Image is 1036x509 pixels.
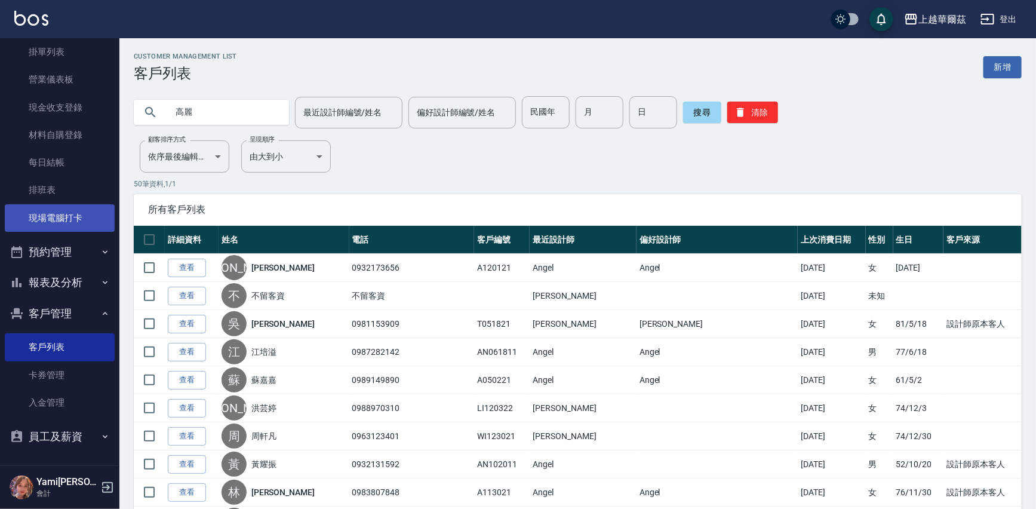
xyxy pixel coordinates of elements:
div: 吳 [222,311,247,336]
a: [PERSON_NAME] [251,318,315,330]
th: 性別 [866,226,893,254]
div: 黃 [222,452,247,477]
a: 江培溢 [251,346,276,358]
div: 蘇 [222,367,247,393]
a: 黃耀振 [251,458,276,470]
th: 偏好設計師 [637,226,798,254]
td: [DATE] [798,338,866,366]
td: Angel [530,254,637,282]
h3: 客戶列表 [134,65,237,82]
td: 77/6/18 [893,338,943,366]
a: 客戶列表 [5,333,115,361]
td: 女 [866,422,893,450]
a: 每日結帳 [5,149,115,176]
td: Angel [637,366,798,394]
td: 未知 [866,282,893,310]
td: 女 [866,254,893,282]
a: 營業儀表板 [5,66,115,93]
td: [PERSON_NAME] [530,282,637,310]
td: 0989149890 [349,366,475,394]
td: Angel [530,450,637,479]
button: 預約管理 [5,237,115,268]
a: [PERSON_NAME] [251,486,315,498]
td: 0932173656 [349,254,475,282]
h2: Customer Management List [134,53,237,60]
td: 0983807848 [349,479,475,507]
a: 查看 [168,343,206,361]
a: 掛單列表 [5,38,115,66]
td: [DATE] [798,479,866,507]
th: 上次消費日期 [798,226,866,254]
a: 洪芸婷 [251,402,276,414]
td: Angel [530,479,637,507]
td: 女 [866,310,893,338]
button: 報表及分析 [5,267,115,298]
a: 查看 [168,455,206,474]
input: 搜尋關鍵字 [167,96,279,128]
td: 設計師原本客人 [943,310,1022,338]
a: 查看 [168,259,206,277]
td: [PERSON_NAME] [637,310,798,338]
a: 不留客資 [251,290,285,302]
td: 74/12/3 [893,394,943,422]
td: [PERSON_NAME] [530,310,637,338]
td: 52/10/20 [893,450,943,479]
div: 依序最後編輯時間 [140,140,229,173]
div: 周 [222,424,247,449]
a: 查看 [168,315,206,333]
a: 查看 [168,483,206,502]
a: 查看 [168,287,206,305]
td: 74/12/30 [893,422,943,450]
td: A113021 [474,479,530,507]
p: 50 筆資料, 1 / 1 [134,179,1022,189]
div: [PERSON_NAME] [222,255,247,280]
span: 所有客戶列表 [148,204,1007,216]
td: 0932131592 [349,450,475,479]
td: Angel [637,254,798,282]
td: [DATE] [798,366,866,394]
td: [DATE] [893,254,943,282]
th: 客戶編號 [474,226,530,254]
button: 搜尋 [683,102,721,123]
div: 江 [222,339,247,364]
div: 由大到小 [241,140,331,173]
img: Logo [14,11,48,26]
td: [DATE] [798,450,866,479]
div: 上越華爾茲 [918,12,966,27]
td: [DATE] [798,282,866,310]
td: A050221 [474,366,530,394]
td: WI123021 [474,422,530,450]
a: 蘇嘉嘉 [251,374,276,386]
a: 材料自購登錄 [5,121,115,149]
td: [DATE] [798,422,866,450]
button: 員工及薪資 [5,421,115,452]
a: 排班表 [5,176,115,204]
a: 現場電腦打卡 [5,204,115,232]
td: 設計師原本客人 [943,479,1022,507]
a: 查看 [168,399,206,418]
a: [PERSON_NAME] [251,262,315,274]
a: 周軒凡 [251,430,276,442]
td: 0988970310 [349,394,475,422]
div: [PERSON_NAME] [222,395,247,421]
th: 客戶來源 [943,226,1022,254]
div: 不 [222,283,247,308]
a: 入金管理 [5,389,115,416]
th: 姓名 [219,226,349,254]
label: 顧客排序方式 [148,135,186,144]
p: 會計 [36,488,97,499]
td: 76/11/30 [893,479,943,507]
button: 清除 [727,102,778,123]
a: 現金收支登錄 [5,94,115,121]
a: 查看 [168,427,206,446]
td: 不留客資 [349,282,475,310]
th: 最近設計師 [530,226,637,254]
td: [PERSON_NAME] [530,394,637,422]
td: Angel [530,338,637,366]
td: 設計師原本客人 [943,450,1022,479]
td: 0963123401 [349,422,475,450]
label: 呈現順序 [250,135,275,144]
td: 女 [866,366,893,394]
td: Angel [637,338,798,366]
td: 男 [866,450,893,479]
